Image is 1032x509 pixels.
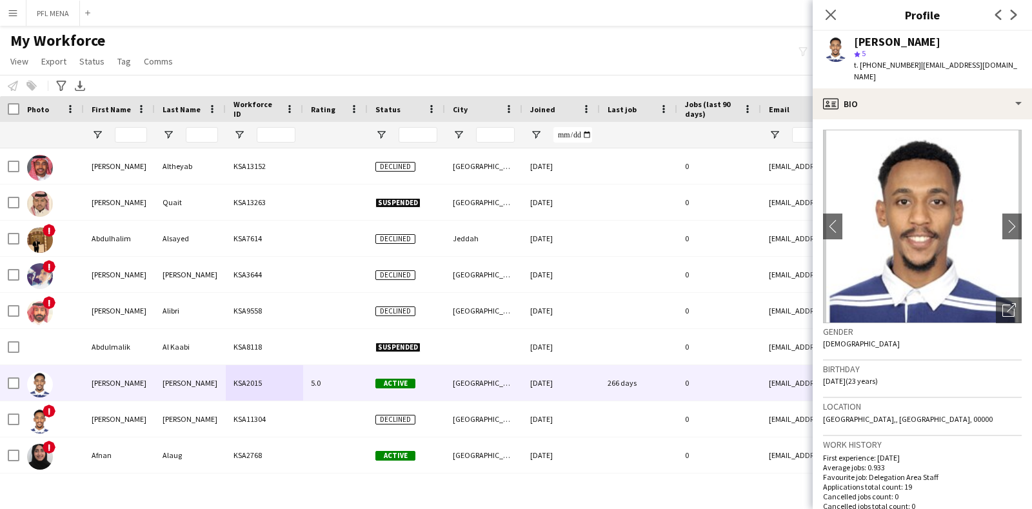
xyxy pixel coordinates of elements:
[677,148,761,184] div: 0
[27,155,53,181] img: Abdulaziz Altheyab
[144,55,173,67] span: Comms
[823,463,1022,472] p: Average jobs: 0.933
[5,53,34,70] a: View
[72,78,88,94] app-action-btn: Export XLSX
[226,437,303,473] div: KSA2768
[677,221,761,256] div: 0
[117,55,131,67] span: Tag
[813,88,1032,119] div: Bio
[677,329,761,364] div: 0
[862,48,866,58] span: 5
[677,474,761,509] div: 0
[608,105,637,114] span: Last job
[84,185,155,220] div: [PERSON_NAME]
[10,55,28,67] span: View
[92,129,103,141] button: Open Filter Menu
[163,105,201,114] span: Last Name
[43,296,55,309] span: !
[522,148,600,184] div: [DATE]
[445,221,522,256] div: Jeddah
[257,127,295,143] input: Workforce ID Filter Input
[445,148,522,184] div: [GEOGRAPHIC_DATA]
[27,372,53,397] img: Abdurehman Mohammed
[522,257,600,292] div: [DATE]
[823,439,1022,450] h3: Work history
[823,482,1022,492] p: Applications total count: 19
[399,127,437,143] input: Status Filter Input
[375,129,387,141] button: Open Filter Menu
[522,185,600,220] div: [DATE]
[303,365,368,401] div: 5.0
[761,474,1019,509] div: [EMAIL_ADDRESS][DOMAIN_NAME]
[530,105,555,114] span: Joined
[677,365,761,401] div: 0
[522,401,600,437] div: [DATE]
[10,31,105,50] span: My Workforce
[823,414,993,424] span: [GEOGRAPHIC_DATA],, [GEOGRAPHIC_DATA], 00000
[823,376,878,386] span: [DATE] (23 years)
[84,257,155,292] div: [PERSON_NAME]
[226,329,303,364] div: KSA8118
[522,329,600,364] div: [DATE]
[226,293,303,328] div: KSA9558
[445,437,522,473] div: [GEOGRAPHIC_DATA]
[155,148,226,184] div: Altheyab
[761,365,1019,401] div: [EMAIL_ADDRESS][DOMAIN_NAME]
[27,191,53,217] img: abdulaziz Quait
[761,401,1019,437] div: [EMAIL_ADDRESS][DOMAIN_NAME]
[155,221,226,256] div: Alsayed
[677,257,761,292] div: 0
[226,185,303,220] div: KSA13263
[41,55,66,67] span: Export
[823,363,1022,375] h3: Birthday
[530,129,542,141] button: Open Filter Menu
[677,401,761,437] div: 0
[375,415,415,424] span: Declined
[445,293,522,328] div: [GEOGRAPHIC_DATA]
[375,234,415,244] span: Declined
[43,224,55,237] span: !
[823,130,1022,323] img: Crew avatar or photo
[823,401,1022,412] h3: Location
[522,365,600,401] div: [DATE]
[84,474,155,509] div: [PERSON_NAME]
[375,451,415,461] span: Active
[854,60,921,70] span: t. [PHONE_NUMBER]
[27,299,53,325] img: Abdullah Alibri
[375,162,415,172] span: Declined
[375,379,415,388] span: Active
[233,99,280,119] span: Workforce ID
[453,105,468,114] span: City
[43,404,55,417] span: !
[74,53,110,70] a: Status
[27,408,53,434] img: Abdurehman Mohammed
[769,129,780,141] button: Open Filter Menu
[553,127,592,143] input: Joined Filter Input
[27,263,53,289] img: Abdullah Ali
[522,221,600,256] div: [DATE]
[854,60,1017,81] span: | [EMAIL_ADDRESS][DOMAIN_NAME]
[27,227,53,253] img: Abdulhalim Alsayed
[823,453,1022,463] p: First experience: [DATE]
[139,53,178,70] a: Comms
[813,6,1032,23] h3: Profile
[163,129,174,141] button: Open Filter Menu
[226,257,303,292] div: KSA3644
[54,78,69,94] app-action-btn: Advanced filters
[677,437,761,473] div: 0
[84,221,155,256] div: Abdulhalim
[155,365,226,401] div: [PERSON_NAME]
[84,293,155,328] div: [PERSON_NAME]
[522,293,600,328] div: [DATE]
[685,99,738,119] span: Jobs (last 90 days)
[27,105,49,114] span: Photo
[84,365,155,401] div: [PERSON_NAME]
[226,148,303,184] div: KSA13152
[36,53,72,70] a: Export
[27,444,53,470] img: Afnan Alaug
[445,474,522,509] div: [GEOGRAPHIC_DATA]
[155,257,226,292] div: [PERSON_NAME]
[84,437,155,473] div: Afnan
[155,293,226,328] div: Alibri
[761,221,1019,256] div: [EMAIL_ADDRESS][DOMAIN_NAME]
